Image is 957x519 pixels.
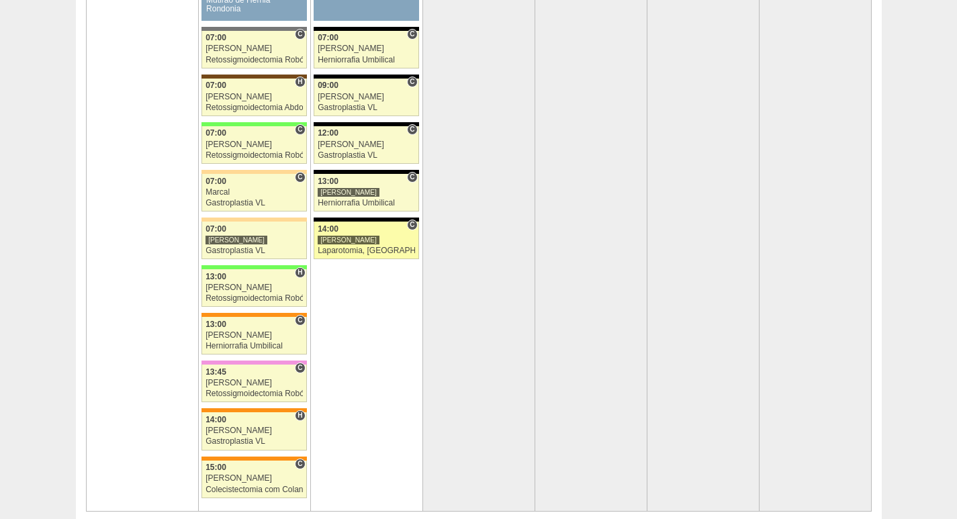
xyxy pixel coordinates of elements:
[206,437,303,446] div: Gastroplastia VL
[295,363,305,373] span: Consultório
[201,361,306,365] div: Key: Albert Einstein
[201,269,306,307] a: H 13:00 [PERSON_NAME] Retossigmoidectomia Robótica
[206,81,226,90] span: 07:00
[206,93,303,101] div: [PERSON_NAME]
[206,224,226,234] span: 07:00
[407,172,417,183] span: Consultório
[206,474,303,483] div: [PERSON_NAME]
[318,93,415,101] div: [PERSON_NAME]
[206,389,303,398] div: Retossigmoidectomia Robótica
[295,77,305,87] span: Hospital
[314,27,418,31] div: Key: Blanc
[314,122,418,126] div: Key: Blanc
[201,79,306,116] a: H 07:00 [PERSON_NAME] Retossigmoidectomia Abdominal VL
[206,463,226,472] span: 15:00
[318,151,415,160] div: Gastroplastia VL
[201,218,306,222] div: Key: Bartira
[206,415,226,424] span: 14:00
[201,408,306,412] div: Key: São Luiz - SCS
[318,199,415,207] div: Herniorrafia Umbilical
[201,75,306,79] div: Key: Santa Joana
[314,31,418,68] a: C 07:00 [PERSON_NAME] Herniorrafia Umbilical
[206,44,303,53] div: [PERSON_NAME]
[318,187,379,197] div: [PERSON_NAME]
[206,485,303,494] div: Colecistectomia com Colangiografia VL
[201,126,306,164] a: C 07:00 [PERSON_NAME] Retossigmoidectomia Robótica
[318,177,338,186] span: 13:00
[318,128,338,138] span: 12:00
[206,294,303,303] div: Retossigmoidectomia Robótica
[314,79,418,116] a: C 09:00 [PERSON_NAME] Gastroplastia VL
[201,31,306,68] a: C 07:00 [PERSON_NAME] Retossigmoidectomia Robótica
[318,235,379,245] div: [PERSON_NAME]
[206,140,303,149] div: [PERSON_NAME]
[314,174,418,211] a: C 13:00 [PERSON_NAME] Herniorrafia Umbilical
[318,81,338,90] span: 09:00
[206,272,226,281] span: 13:00
[201,222,306,259] a: 07:00 [PERSON_NAME] Gastroplastia VL
[206,151,303,160] div: Retossigmoidectomia Robótica
[206,235,267,245] div: [PERSON_NAME]
[206,320,226,329] span: 13:00
[295,410,305,421] span: Hospital
[314,75,418,79] div: Key: Blanc
[206,103,303,112] div: Retossigmoidectomia Abdominal VL
[318,33,338,42] span: 07:00
[318,140,415,149] div: [PERSON_NAME]
[407,77,417,87] span: Consultório
[295,267,305,278] span: Hospital
[295,315,305,326] span: Consultório
[314,170,418,174] div: Key: Blanc
[201,174,306,211] a: C 07:00 Marcal Gastroplastia VL
[206,367,226,377] span: 13:45
[206,128,226,138] span: 07:00
[318,246,415,255] div: Laparotomia, [GEOGRAPHIC_DATA], Drenagem, Bridas VL
[201,412,306,450] a: H 14:00 [PERSON_NAME] Gastroplastia VL
[206,426,303,435] div: [PERSON_NAME]
[206,56,303,64] div: Retossigmoidectomia Robótica
[318,224,338,234] span: 14:00
[295,29,305,40] span: Consultório
[295,172,305,183] span: Consultório
[295,459,305,469] span: Consultório
[201,365,306,402] a: C 13:45 [PERSON_NAME] Retossigmoidectomia Robótica
[206,199,303,207] div: Gastroplastia VL
[206,246,303,255] div: Gastroplastia VL
[407,124,417,135] span: Consultório
[201,317,306,355] a: C 13:00 [PERSON_NAME] Herniorrafia Umbilical
[201,461,306,498] a: C 15:00 [PERSON_NAME] Colecistectomia com Colangiografia VL
[314,222,418,259] a: C 14:00 [PERSON_NAME] Laparotomia, [GEOGRAPHIC_DATA], Drenagem, Bridas VL
[206,283,303,292] div: [PERSON_NAME]
[318,103,415,112] div: Gastroplastia VL
[206,188,303,197] div: Marcal
[206,379,303,387] div: [PERSON_NAME]
[407,220,417,230] span: Consultório
[206,331,303,340] div: [PERSON_NAME]
[318,56,415,64] div: Herniorrafia Umbilical
[201,170,306,174] div: Key: Bartira
[314,218,418,222] div: Key: Blanc
[295,124,305,135] span: Consultório
[206,177,226,186] span: 07:00
[201,457,306,461] div: Key: São Luiz - SCS
[206,33,226,42] span: 07:00
[201,265,306,269] div: Key: Brasil
[318,44,415,53] div: [PERSON_NAME]
[201,122,306,126] div: Key: Brasil
[314,126,418,164] a: C 12:00 [PERSON_NAME] Gastroplastia VL
[206,342,303,350] div: Herniorrafia Umbilical
[201,313,306,317] div: Key: São Luiz - SCS
[201,27,306,31] div: Key: Santa Catarina
[407,29,417,40] span: Consultório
